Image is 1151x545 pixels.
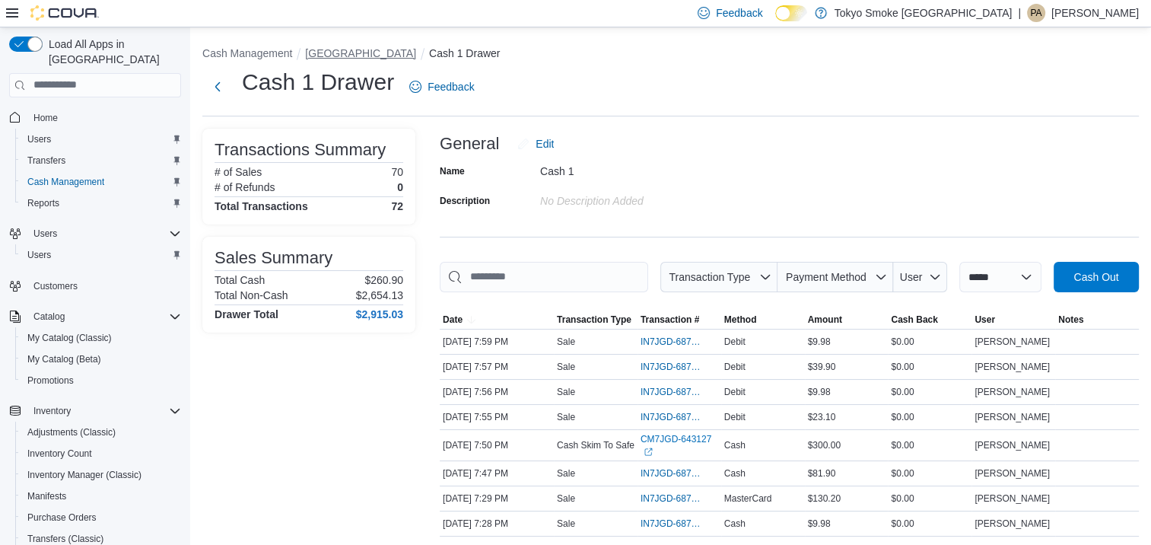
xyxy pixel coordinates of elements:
span: PA [1030,4,1041,22]
p: | [1018,4,1021,22]
p: $260.90 [364,274,403,286]
div: $0.00 [888,515,971,533]
span: Cash [724,439,746,451]
input: This is a search bar. As you type, the results lower in the page will automatically filter. [440,262,648,292]
span: [PERSON_NAME] [975,467,1050,480]
div: $0.00 [888,489,971,508]
span: Debit [724,411,746,423]
a: Promotions [21,371,80,390]
button: User [893,262,947,292]
p: Sale [557,467,575,480]
a: Feedback [403,72,480,102]
div: [DATE] 7:56 PM [440,383,554,401]
span: $9.98 [808,386,831,398]
h3: Sales Summary [215,249,332,267]
span: IN7JGD-6879825 [641,492,703,505]
p: [PERSON_NAME] [1051,4,1139,22]
span: IN7JGD-6879968 [641,336,703,348]
nav: An example of EuiBreadcrumbs [202,46,1139,64]
div: $0.00 [888,333,971,351]
span: $130.20 [808,492,841,505]
h3: General [440,135,499,153]
button: Edit [511,129,560,159]
button: IN7JGD-6879959 [641,358,718,376]
a: Users [21,246,57,264]
span: $81.90 [808,467,836,480]
div: Phoebe Andreason [1027,4,1045,22]
span: Promotions [21,371,181,390]
img: Cova [30,5,99,21]
div: [DATE] 7:59 PM [440,333,554,351]
button: Cash Out [1054,262,1139,292]
span: My Catalog (Beta) [27,353,101,365]
span: [PERSON_NAME] [975,492,1050,505]
span: [PERSON_NAME] [975,336,1050,348]
label: Name [440,165,465,177]
h6: Total Cash [215,274,265,286]
a: Customers [27,277,84,295]
button: Transaction # [638,311,721,329]
h4: 72 [391,200,403,212]
span: Debit [724,336,746,348]
button: Cash 1 Drawer [429,47,500,59]
h6: # of Sales [215,166,262,178]
span: Users [33,228,57,240]
span: IN7JGD-6879915 [641,467,703,480]
input: Dark Mode [775,5,807,21]
button: Promotions [15,370,187,391]
span: Transaction Type [557,314,631,326]
button: Cash Management [202,47,292,59]
div: $0.00 [888,408,971,426]
a: Purchase Orders [21,508,103,527]
span: Inventory Manager (Classic) [27,469,141,481]
span: Inventory [27,402,181,420]
span: User [975,314,995,326]
button: Reports [15,193,187,214]
a: Transfers [21,151,72,170]
button: IN7JGD-6879915 [641,464,718,483]
h4: $2,915.03 [356,308,403,320]
span: Cash Out [1073,269,1118,285]
div: [DATE] 7:47 PM [440,464,554,483]
p: 0 [397,181,403,193]
div: [DATE] 7:29 PM [440,489,554,508]
span: [PERSON_NAME] [975,518,1050,530]
button: Users [15,244,187,266]
a: Adjustments (Classic) [21,423,122,441]
label: Description [440,195,490,207]
button: Inventory Count [15,443,187,464]
span: Method [724,314,757,326]
h6: Total Non-Cash [215,289,288,301]
a: Home [27,109,64,127]
span: Edit [536,136,554,151]
button: Adjustments (Classic) [15,422,187,443]
button: Users [3,223,187,244]
button: Notes [1055,311,1139,329]
button: Inventory Manager (Classic) [15,464,187,486]
span: Cash Back [891,314,937,326]
span: Dark Mode [775,21,776,22]
div: [DATE] 7:28 PM [440,515,554,533]
span: [PERSON_NAME] [975,439,1050,451]
h4: Drawer Total [215,308,278,320]
span: My Catalog (Classic) [27,332,112,344]
h4: Total Transactions [215,200,308,212]
button: My Catalog (Beta) [15,349,187,370]
a: Manifests [21,487,72,505]
button: Manifests [15,486,187,507]
span: Inventory Manager (Classic) [21,466,181,484]
button: Home [3,107,187,129]
span: Cash Management [27,176,104,188]
span: Inventory [33,405,71,417]
span: IN7JGD-6879819 [641,518,703,530]
button: Date [440,311,554,329]
svg: External link [644,448,653,457]
span: Transaction Type [669,271,750,283]
button: Transfers [15,150,187,171]
button: Cash Management [15,171,187,193]
button: Transaction Type [554,311,638,329]
span: Amount [808,314,842,326]
span: Catalog [27,308,181,326]
span: Feedback [428,79,474,94]
button: Transaction Type [660,262,777,292]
